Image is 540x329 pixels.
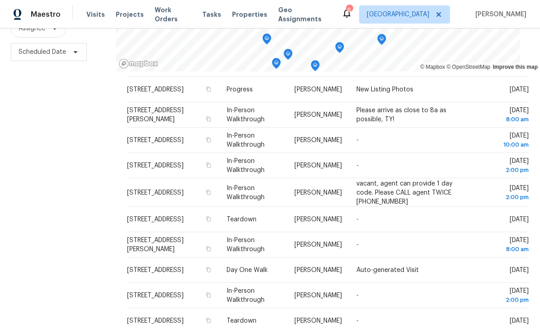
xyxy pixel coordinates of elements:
span: New Listing Photos [356,86,413,93]
button: Copy Address [204,316,212,324]
button: Copy Address [204,188,212,196]
div: Map marker [335,42,344,56]
span: vacant, agent can provide 1 day code. Please CALL agent TWICE [PHONE_NUMBER] [356,180,452,205]
span: [PERSON_NAME] [294,189,342,195]
span: [DATE] [478,288,529,305]
span: [PERSON_NAME] [294,242,342,248]
span: [DATE] [510,216,529,223]
a: Mapbox [420,64,445,70]
span: Projects [116,10,144,19]
span: [PERSON_NAME] [294,162,342,169]
div: 2:00 pm [478,296,529,305]
span: Teardown [227,318,256,324]
div: 2:00 pm [478,192,529,201]
span: [DATE] [478,133,529,149]
button: Copy Address [204,161,212,169]
span: In-Person Walkthrough [227,158,265,173]
span: [STREET_ADDRESS][PERSON_NAME] [127,107,184,123]
span: In-Person Walkthrough [227,237,265,253]
div: Map marker [284,49,293,63]
div: 10:00 am [478,140,529,149]
span: - [356,216,359,223]
span: - [356,292,359,299]
button: Copy Address [204,85,212,93]
span: [STREET_ADDRESS] [127,137,184,143]
span: Properties [232,10,267,19]
span: [DATE] [510,86,529,93]
span: [STREET_ADDRESS] [127,189,184,195]
span: Tasks [202,11,221,18]
span: Scheduled Date [19,48,66,57]
span: Assignee [19,24,45,33]
button: Copy Address [204,136,212,144]
span: [STREET_ADDRESS] [127,162,184,169]
div: Map marker [377,34,386,48]
button: Copy Address [204,266,212,274]
span: [PERSON_NAME] [294,267,342,273]
span: Work Orders [155,5,191,24]
a: OpenStreetMap [446,64,490,70]
span: [STREET_ADDRESS] [127,216,184,223]
span: [PERSON_NAME] [294,86,342,93]
span: [PERSON_NAME] [294,112,342,118]
span: [DATE] [510,267,529,273]
span: [PERSON_NAME] [294,318,342,324]
a: Improve this map [493,64,538,70]
span: [PERSON_NAME] [294,216,342,223]
span: [DATE] [478,158,529,175]
span: Progress [227,86,253,93]
span: [DATE] [478,237,529,254]
span: [STREET_ADDRESS] [127,267,184,273]
span: Maestro [31,10,61,19]
span: Geo Assignments [278,5,331,24]
span: In-Person Walkthrough [227,185,265,200]
span: [DATE] [478,107,529,124]
div: Map marker [311,60,320,74]
span: In-Person Walkthrough [227,133,265,148]
span: Auto-generated Visit [356,267,419,273]
span: [PERSON_NAME] [294,292,342,299]
span: [GEOGRAPHIC_DATA] [367,10,429,19]
span: [STREET_ADDRESS] [127,86,184,93]
span: [DATE] [510,318,529,324]
span: Visits [86,10,105,19]
div: Map marker [262,33,271,48]
span: [STREET_ADDRESS] [127,318,184,324]
span: - [356,242,359,248]
button: Copy Address [204,215,212,223]
div: 2:00 pm [478,166,529,175]
span: - [356,137,359,143]
div: Map marker [272,58,281,72]
span: [STREET_ADDRESS][PERSON_NAME] [127,237,184,253]
a: Mapbox homepage [118,58,158,69]
span: In-Person Walkthrough [227,288,265,303]
div: 8:00 am [478,245,529,254]
div: 6 [346,5,352,14]
span: Day One Walk [227,267,268,273]
span: [STREET_ADDRESS] [127,292,184,299]
span: Teardown [227,216,256,223]
button: Copy Address [204,245,212,253]
div: 8:00 am [478,115,529,124]
span: [PERSON_NAME] [294,137,342,143]
span: [PERSON_NAME] [472,10,526,19]
span: [DATE] [478,185,529,201]
span: Please arrive as close to 8a as possible, TY! [356,107,446,123]
span: In-Person Walkthrough [227,107,265,123]
span: - [356,318,359,324]
button: Copy Address [204,115,212,123]
span: - [356,162,359,169]
button: Copy Address [204,291,212,299]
